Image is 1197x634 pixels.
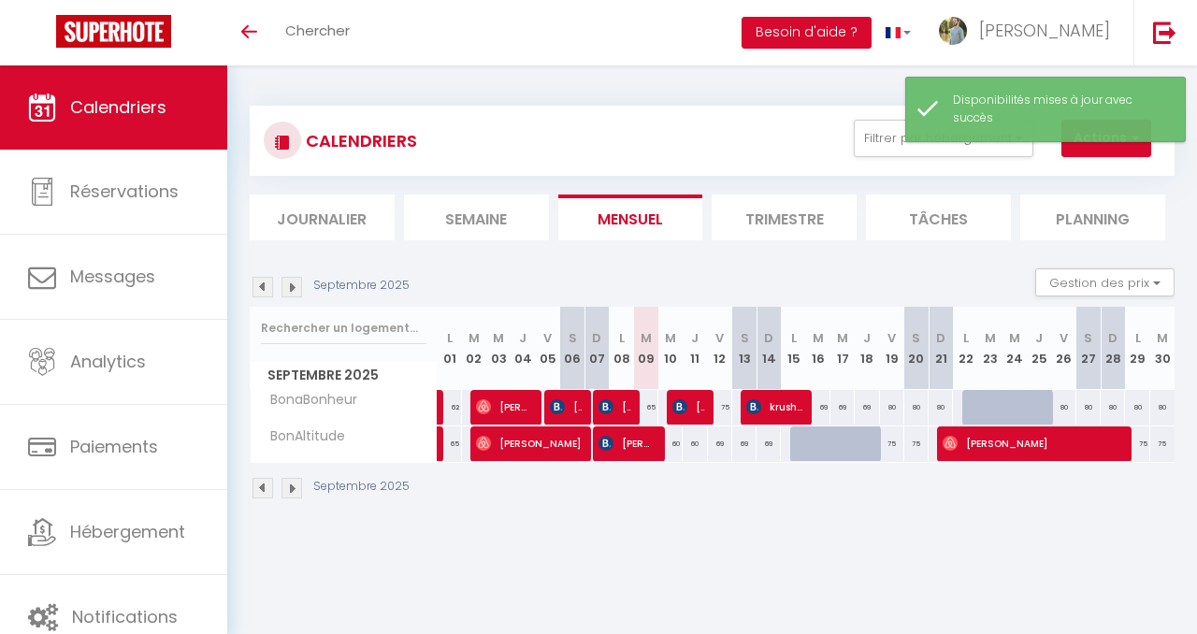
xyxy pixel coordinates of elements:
span: Notifications [72,605,178,628]
p: Septembre 2025 [313,478,410,496]
span: Hébergement [70,520,185,543]
div: 75 [1150,426,1175,461]
abbr: M [469,329,480,347]
li: Mensuel [558,195,703,240]
div: 80 [904,390,929,425]
span: BonaBonheur [253,390,362,411]
th: 13 [732,307,757,390]
div: 69 [806,390,830,425]
span: Réservations [70,180,179,203]
span: [PERSON_NAME] [979,19,1110,42]
div: 62 [438,390,462,425]
div: 60 [683,426,707,461]
button: Filtrer par hébergement [854,120,1033,157]
abbr: M [813,329,824,347]
th: 04 [511,307,535,390]
abbr: J [519,329,526,347]
span: Paiements [70,435,158,458]
button: Ouvrir le widget de chat LiveChat [15,7,71,64]
abbr: L [447,329,453,347]
div: 80 [1052,390,1076,425]
th: 18 [855,307,879,390]
abbr: D [592,329,601,347]
span: Messages [70,265,155,288]
span: [PERSON_NAME] [598,389,631,425]
span: [PERSON_NAME] [550,389,583,425]
th: 24 [1002,307,1027,390]
img: logout [1153,21,1176,44]
th: 16 [806,307,830,390]
th: 26 [1052,307,1076,390]
abbr: D [764,329,773,347]
li: Trimestre [712,195,857,240]
div: 80 [1150,390,1175,425]
span: [PERSON_NAME] [476,425,582,461]
span: [PERSON_NAME] [598,425,656,461]
h3: CALENDRIERS [301,120,417,162]
span: Chercher [285,21,350,40]
abbr: M [837,329,848,347]
div: 80 [1101,390,1125,425]
div: 80 [1125,390,1149,425]
div: 69 [830,390,855,425]
th: 07 [584,307,609,390]
th: 10 [658,307,683,390]
input: Rechercher un logement... [261,311,426,345]
div: 69 [855,390,879,425]
abbr: M [493,329,504,347]
abbr: S [1084,329,1092,347]
th: 03 [486,307,511,390]
li: Semaine [404,195,549,240]
span: [PERSON_NAME] [943,425,1121,461]
th: 06 [560,307,584,390]
div: 75 [880,426,904,461]
abbr: M [641,329,652,347]
span: krusha [MEDICAL_DATA] [746,389,803,425]
p: Septembre 2025 [313,277,410,295]
abbr: L [1135,329,1141,347]
th: 20 [904,307,929,390]
button: Gestion des prix [1035,268,1175,296]
div: 69 [732,426,757,461]
th: 05 [536,307,560,390]
abbr: S [912,329,920,347]
div: 75 [904,426,929,461]
span: Calendriers [70,95,166,119]
th: 02 [462,307,486,390]
th: 28 [1101,307,1125,390]
abbr: D [936,329,945,347]
span: BonAltitude [253,426,350,447]
div: 65 [634,390,658,425]
abbr: V [543,329,552,347]
abbr: S [741,329,749,347]
th: 15 [781,307,805,390]
abbr: M [985,329,996,347]
div: 80 [880,390,904,425]
th: 29 [1125,307,1149,390]
div: 80 [1076,390,1101,425]
th: 19 [880,307,904,390]
abbr: L [619,329,625,347]
div: Disponibilités mises à jour avec succès [953,92,1166,127]
th: 21 [929,307,953,390]
th: 09 [634,307,658,390]
abbr: L [963,329,969,347]
span: Analytics [70,350,146,373]
th: 23 [978,307,1002,390]
th: 01 [438,307,462,390]
abbr: V [715,329,724,347]
abbr: D [1108,329,1118,347]
th: 12 [708,307,732,390]
abbr: S [569,329,577,347]
abbr: V [1060,329,1068,347]
th: 30 [1150,307,1175,390]
span: [PERSON_NAME] [476,389,533,425]
th: 25 [1027,307,1051,390]
th: 17 [830,307,855,390]
abbr: M [1009,329,1020,347]
li: Journalier [250,195,395,240]
li: Tâches [866,195,1011,240]
abbr: V [887,329,896,347]
div: 65 [438,426,462,461]
th: 27 [1076,307,1101,390]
